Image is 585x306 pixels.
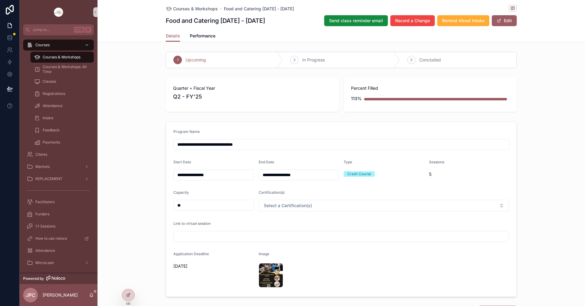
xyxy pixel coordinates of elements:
[23,257,94,268] a: MicroLoan
[35,164,50,169] span: Markets
[19,273,97,284] a: Powered by
[43,91,65,96] span: Registrations
[186,57,206,63] span: Upcoming
[43,128,60,133] span: Feedback
[177,57,179,62] span: 1
[26,291,35,299] span: JPC
[173,6,218,12] span: Courses & Workshops
[54,7,63,17] img: App logo
[190,33,215,39] span: Performance
[259,200,509,211] button: Select Button
[30,137,94,148] a: Payments
[35,212,49,217] span: Funders
[166,33,180,39] span: Details
[35,260,54,265] span: MicroLoan
[347,171,371,177] div: Crash Course
[302,57,325,63] span: In Progress
[259,190,285,195] span: Certification(s)
[23,161,94,172] a: Markets
[35,224,55,229] span: 1:1 Sessions
[43,79,56,84] span: Classes
[429,171,509,177] span: 5
[329,18,383,24] span: Send class reminder email
[166,6,218,12] a: Courses & Workshops
[437,15,489,26] button: Remind About Intake
[35,236,67,241] span: How to use noloco
[35,248,55,253] span: Attendance
[190,30,215,43] a: Performance
[264,203,312,209] span: Select a Certification(s)
[35,43,50,47] span: Courses
[173,190,189,195] span: Capacity
[43,292,78,298] p: [PERSON_NAME]
[293,57,296,62] span: 2
[259,252,269,256] span: Image
[23,221,94,232] a: 1:1 Sessions
[43,64,88,74] span: Courses & Workshops: All Time
[173,129,200,134] span: Program Name
[23,196,94,207] a: Facilitators
[395,18,430,24] span: Record a Change
[30,125,94,136] a: Feedback
[43,55,80,60] span: Courses & Workshops
[33,27,71,32] span: Jump to...
[30,100,94,111] a: Attendance
[351,85,509,91] span: Percent Filled
[35,152,47,157] span: Clients
[23,40,94,50] a: Courses
[166,16,265,25] h1: Food and Catering [DATE] - [DATE]
[23,276,44,281] span: Powered by
[173,221,211,226] span: Link to virtual session
[30,52,94,63] a: Courses & Workshops
[173,92,331,101] span: Q2 - FY'25
[43,103,62,108] span: Attendance
[30,64,94,75] a: Courses & Workshops: All Time
[30,76,94,87] a: Classes
[259,160,274,164] span: End Date
[419,57,441,63] span: Concluded
[410,57,412,62] span: 3
[74,27,85,33] span: Ctrl
[23,173,94,184] a: REPLACEMENT
[19,35,97,273] div: scrollable content
[429,160,444,164] span: Sessions
[351,92,362,105] div: 113%
[43,140,60,145] span: Payments
[390,15,435,26] button: Record a Change
[30,88,94,99] a: Registrations
[23,209,94,220] a: Funders
[344,160,352,164] span: Type
[23,24,94,35] button: Jump to...CtrlK
[224,6,294,12] a: Food and Catering [DATE] - [DATE]
[442,18,484,24] span: Remind About Intake
[324,15,388,26] button: Send class reminder email
[23,233,94,244] a: How to use noloco
[43,116,53,120] span: Intake
[35,176,62,181] span: REPLACEMENT
[173,263,254,269] span: [DATE]
[173,85,331,91] span: Quarter + Fiscal Year
[86,27,91,32] span: K
[173,252,209,256] span: Application Deadline
[23,245,94,256] a: Attendance
[23,149,94,160] a: Clients
[35,200,55,204] span: Facilitators
[166,30,180,42] a: Details
[173,160,191,164] span: Start Date
[492,15,517,26] button: Edit
[30,113,94,123] a: Intake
